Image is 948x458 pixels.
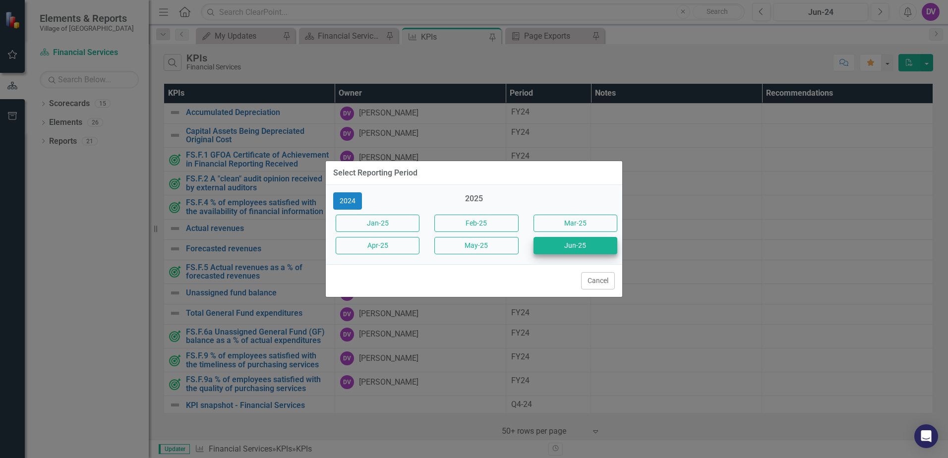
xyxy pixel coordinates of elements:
[434,215,518,232] button: Feb-25
[581,272,615,289] button: Cancel
[333,169,417,177] div: Select Reporting Period
[336,215,419,232] button: Jan-25
[533,237,617,254] button: Jun-25
[432,193,516,210] div: 2025
[914,424,938,448] div: Open Intercom Messenger
[333,192,362,210] button: 2024
[434,237,518,254] button: May-25
[336,237,419,254] button: Apr-25
[533,215,617,232] button: Mar-25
